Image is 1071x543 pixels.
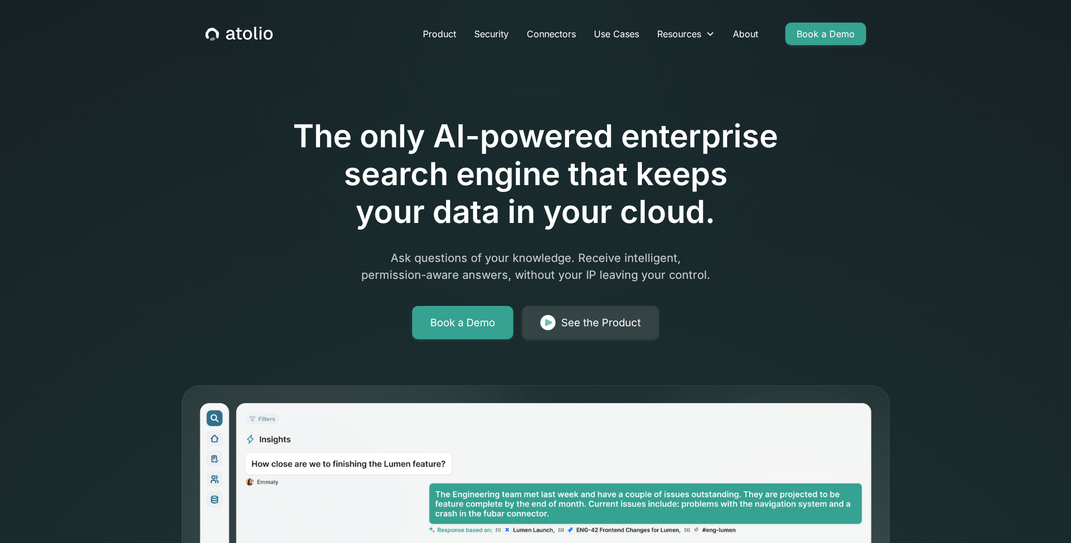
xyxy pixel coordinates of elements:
[785,23,866,45] a: Book a Demo
[648,23,724,45] div: Resources
[319,249,753,283] p: Ask questions of your knowledge. Receive intelligent, permission-aware answers, without your IP l...
[657,27,701,41] div: Resources
[561,315,641,331] div: See the Product
[724,23,767,45] a: About
[518,23,585,45] a: Connectors
[414,23,465,45] a: Product
[206,27,273,41] a: home
[247,117,825,231] h1: The only AI-powered enterprise search engine that keeps your data in your cloud.
[412,306,513,340] a: Book a Demo
[465,23,518,45] a: Security
[522,306,659,340] a: See the Product
[585,23,648,45] a: Use Cases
